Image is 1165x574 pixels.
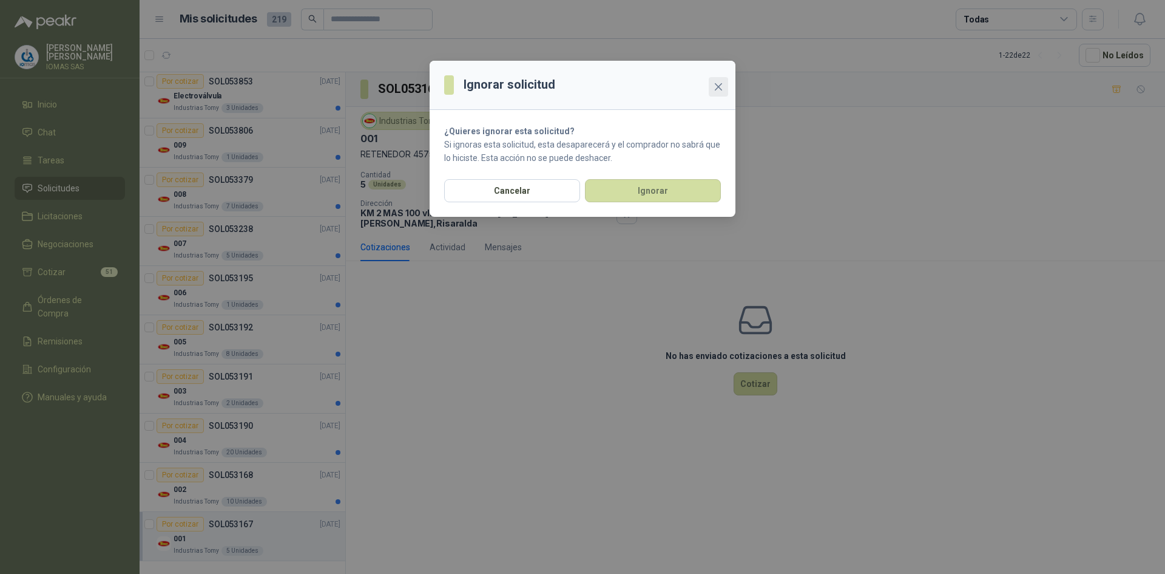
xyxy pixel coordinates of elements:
button: Close [709,77,728,97]
button: Ignorar [585,179,721,202]
span: close [714,82,723,92]
h3: Ignorar solicitud [464,75,555,94]
button: Cancelar [444,179,580,202]
p: Si ignoras esta solicitud, esta desaparecerá y el comprador no sabrá que lo hiciste. Esta acción ... [444,138,721,165]
strong: ¿Quieres ignorar esta solicitud? [444,126,575,136]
